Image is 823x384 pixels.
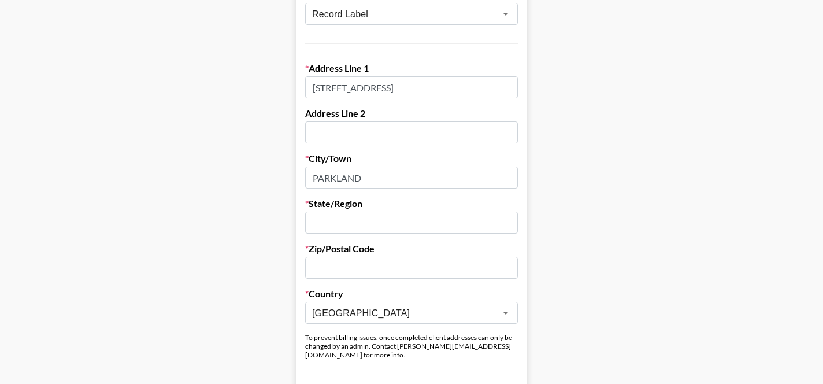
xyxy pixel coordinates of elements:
[305,243,518,254] label: Zip/Postal Code
[498,305,514,321] button: Open
[305,288,518,300] label: Country
[305,108,518,119] label: Address Line 2
[305,62,518,74] label: Address Line 1
[305,153,518,164] label: City/Town
[305,198,518,209] label: State/Region
[305,333,518,359] div: To prevent billing issues, once completed client addresses can only be changed by an admin. Conta...
[498,6,514,22] button: Open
